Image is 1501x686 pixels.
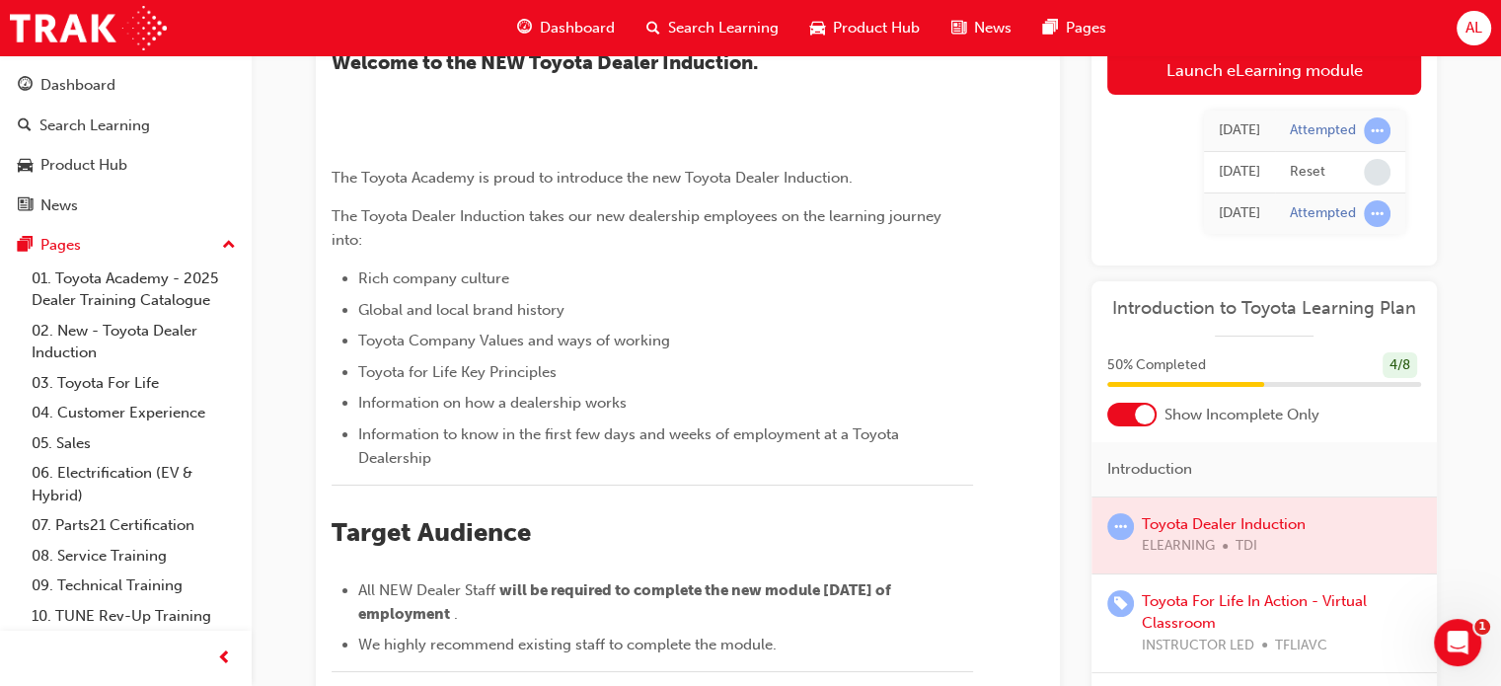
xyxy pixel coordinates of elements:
[332,51,758,74] span: ​Welcome to the NEW Toyota Dealer Induction.
[24,398,244,428] a: 04. Customer Experience
[517,16,532,40] span: guage-icon
[1066,17,1106,39] span: Pages
[833,17,920,39] span: Product Hub
[1219,161,1260,184] div: Fri Aug 22 2025 15:08:08 GMT+1000 (Australian Eastern Standard Time)
[631,8,794,48] a: search-iconSearch Learning
[18,157,33,175] span: car-icon
[10,6,167,50] img: Trak
[454,605,458,623] span: .
[1142,635,1254,657] span: INSTRUCTOR LED
[358,581,495,599] span: All NEW Dealer Staff
[936,8,1027,48] a: news-iconNews
[222,233,236,259] span: up-icon
[1219,119,1260,142] div: Fri Aug 22 2025 15:08:10 GMT+1000 (Australian Eastern Standard Time)
[1107,513,1134,540] span: learningRecordVerb_ATTEMPT-icon
[40,154,127,177] div: Product Hub
[24,264,244,316] a: 01. Toyota Academy - 2025 Dealer Training Catalogue
[24,316,244,368] a: 02. New - Toyota Dealer Induction
[24,541,244,572] a: 08. Service Training
[1107,354,1206,377] span: 50 % Completed
[1364,159,1390,186] span: learningRecordVerb_NONE-icon
[24,458,244,510] a: 06. Electrification (EV & Hybrid)
[40,74,115,97] div: Dashboard
[8,108,244,144] a: Search Learning
[974,17,1012,39] span: News
[951,16,966,40] span: news-icon
[8,63,244,227] button: DashboardSearch LearningProduct HubNews
[358,394,627,412] span: Information on how a dealership works
[18,117,32,135] span: search-icon
[217,647,232,671] span: prev-icon
[810,16,825,40] span: car-icon
[18,237,33,255] span: pages-icon
[1434,619,1481,666] iframe: Intercom live chat
[1364,117,1390,144] span: learningRecordVerb_ATTEMPT-icon
[332,207,945,249] span: The Toyota Dealer Induction takes our new dealership employees on the learning journey into:
[1027,8,1122,48] a: pages-iconPages
[501,8,631,48] a: guage-iconDashboard
[1290,121,1356,140] div: Attempted
[1164,404,1319,426] span: Show Incomplete Only
[1275,635,1327,657] span: TFLIAVC
[358,332,670,349] span: Toyota Company Values and ways of working
[358,636,777,653] span: We highly recommend existing staff to complete the module.
[794,8,936,48] a: car-iconProduct Hub
[358,581,894,623] span: will be required to complete the new module [DATE] of employment
[358,301,564,319] span: Global and local brand history
[1457,11,1491,45] button: AL
[8,147,244,184] a: Product Hub
[1219,202,1260,225] div: Wed Aug 20 2025 11:40:20 GMT+1000 (Australian Eastern Standard Time)
[358,269,509,287] span: Rich company culture
[1107,45,1421,95] a: Launch eLearning module
[1107,458,1192,481] span: Introduction
[540,17,615,39] span: Dashboard
[18,197,33,215] span: news-icon
[8,227,244,264] button: Pages
[332,169,853,187] span: The Toyota Academy is proud to introduce the new Toyota Dealer Induction.
[8,188,244,224] a: News
[24,428,244,459] a: 05. Sales
[1107,590,1134,617] span: learningRecordVerb_ENROLL-icon
[1465,17,1482,39] span: AL
[358,363,557,381] span: Toyota for Life Key Principles
[1290,204,1356,223] div: Attempted
[1364,200,1390,227] span: learningRecordVerb_ATTEMPT-icon
[1107,297,1421,320] a: Introduction to Toyota Learning Plan
[40,234,81,257] div: Pages
[1290,163,1325,182] div: Reset
[8,67,244,104] a: Dashboard
[1043,16,1058,40] span: pages-icon
[40,194,78,217] div: News
[39,114,150,137] div: Search Learning
[646,16,660,40] span: search-icon
[358,425,903,467] span: Information to know in the first few days and weeks of employment at a Toyota Dealership
[1383,352,1417,379] div: 4 / 8
[1142,592,1367,633] a: Toyota For Life In Action - Virtual Classroom
[332,517,531,548] span: Target Audience
[24,601,244,632] a: 10. TUNE Rev-Up Training
[668,17,779,39] span: Search Learning
[24,571,244,601] a: 09. Technical Training
[24,368,244,399] a: 03. Toyota For Life
[1474,619,1490,635] span: 1
[24,510,244,541] a: 07. Parts21 Certification
[18,77,33,95] span: guage-icon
